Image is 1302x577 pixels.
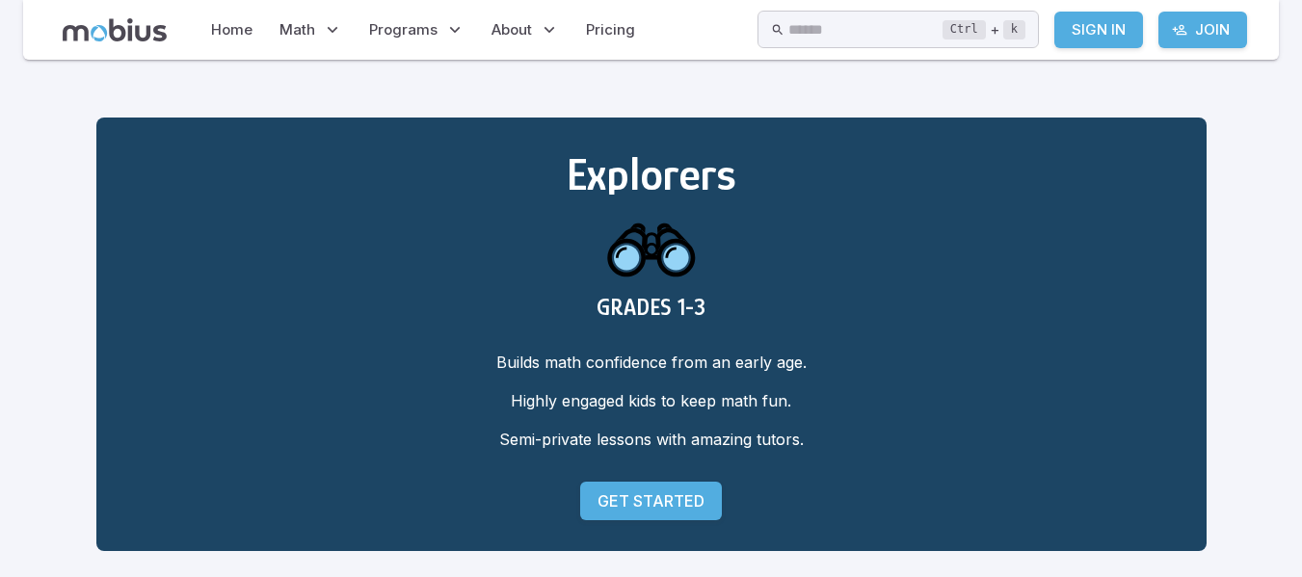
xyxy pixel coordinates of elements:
[369,19,438,40] span: Programs
[1003,20,1025,39] kbd: k
[279,19,315,40] span: Math
[580,482,722,520] a: Get Started
[127,351,1176,374] p: Builds math confidence from an early age.
[1158,12,1247,48] a: Join
[127,148,1176,200] h2: Explorers
[205,8,258,52] a: Home
[943,20,986,39] kbd: Ctrl
[127,428,1176,451] p: Semi-private lessons with amazing tutors.
[580,8,641,52] a: Pricing
[598,489,704,512] p: Get Started
[605,200,698,294] img: explorers icon
[127,294,1176,320] h3: GRADES 1-3
[943,18,1025,41] div: +
[492,19,532,40] span: About
[127,389,1176,412] p: Highly engaged kids to keep math fun.
[1054,12,1143,48] a: Sign In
